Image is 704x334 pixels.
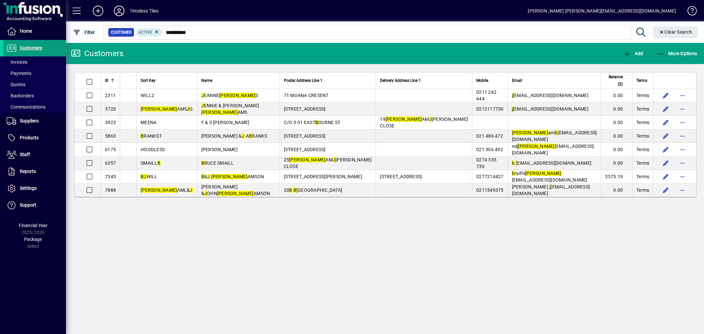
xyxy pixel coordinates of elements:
span: 25 AM [PERSON_NAME] CLOSE [284,157,372,169]
div: Customers [71,48,123,59]
a: Settings [3,180,66,197]
em: B [141,174,144,179]
span: Suppliers [20,118,39,123]
span: Sort Key [141,77,155,84]
span: nd [EMAIL_ADDRESS][DOMAIN_NAME] [512,144,594,155]
a: Support [3,197,66,214]
em: B [201,160,204,166]
span: Terms [636,146,649,153]
td: 0.00 [601,89,632,102]
span: [STREET_ADDRESS] [284,133,326,139]
span: .[EMAIL_ADDRESS][DOMAIN_NAME] [512,160,592,166]
em: J [207,174,210,179]
em: b [555,130,557,135]
em: J [242,133,244,139]
td: 0.00 [601,102,632,116]
em: [PERSON_NAME] [518,144,554,149]
span: Financial Year [19,223,48,228]
span: HOODLESS [141,147,165,152]
span: 0277214427 [476,174,504,179]
span: 7345 [105,174,116,179]
button: More options [677,171,688,182]
button: Edit [660,185,671,195]
td: 0.00 [601,129,632,143]
em: [PERSON_NAME] [386,117,422,122]
span: Reports [20,169,36,174]
a: Home [3,23,66,40]
em: J [201,103,204,108]
span: 71 MOANA CRESENT [284,93,329,98]
span: Payments [7,71,31,76]
span: Add [623,51,643,56]
a: Communications [3,101,66,113]
button: More Options [655,48,699,59]
span: ENNIE & [PERSON_NAME] AMS [201,103,259,115]
em: [PERSON_NAME] [201,110,238,115]
span: WILL [141,174,157,179]
span: Active [139,30,152,35]
em: J [333,157,335,162]
button: More options [677,144,688,155]
em: [PERSON_NAME] [219,93,255,98]
em: J [429,117,432,122]
span: [STREET_ADDRESS] [380,174,422,179]
span: 2311 [105,93,116,98]
em: [PERSON_NAME] [141,187,177,193]
button: More options [677,90,688,101]
span: [PERSON_NAME] & OHN AMSON [201,184,270,196]
em: J [204,191,207,196]
span: rydhi [EMAIL_ADDRESS][DOMAIN_NAME] [512,171,587,183]
span: 0211 262 644 [476,89,496,101]
button: Edit [660,117,671,128]
span: [EMAIL_ADDRESS][DOMAIN_NAME] [512,106,588,112]
div: Balance ($) [605,73,629,88]
span: Terms [636,160,649,166]
span: 0212117730 [476,106,504,112]
span: Name [201,77,212,84]
button: More options [677,185,688,195]
span: Backorders [7,93,34,98]
a: Backorders [3,90,66,101]
div: Mobile [476,77,504,84]
span: Terms [636,133,649,139]
em: J [201,93,204,98]
span: [STREET_ADDRESS] [284,147,326,152]
span: Filter [73,30,95,35]
em: B [315,120,318,125]
span: SMAILL [141,160,160,166]
td: 0.00 [601,116,632,129]
a: Invoices [3,56,66,68]
div: ID [105,77,116,84]
button: More options [677,117,688,128]
span: [EMAIL_ADDRESS][DOMAIN_NAME] [512,93,588,98]
span: MEENA [141,120,156,125]
span: Balance ($) [605,73,623,88]
a: Quotes [3,79,66,90]
span: Delivery Address Line 1 [380,77,421,84]
span: Postal Address Line 1 [284,77,322,84]
span: Terms [636,187,649,193]
div: [PERSON_NAME] [PERSON_NAME][EMAIL_ADDRESS][DOMAIN_NAME] [528,6,676,16]
td: 0.00 [601,184,632,197]
span: AMS G [141,106,193,112]
span: Quotes [7,82,25,87]
span: 19 AM [PERSON_NAME] CLOSE [380,117,468,128]
span: Terms [636,119,649,126]
em: [PERSON_NAME] [141,106,177,112]
span: RANKST [141,133,162,139]
span: Terms [636,173,649,180]
span: 0211549375 [476,187,504,193]
td: 3375.19 [601,170,632,184]
a: Suppliers [3,113,66,129]
em: [PERSON_NAME] [289,157,325,162]
td: 0.00 [601,143,632,156]
span: Support [20,202,36,208]
a: Staff [3,147,66,163]
em: [PERSON_NAME] [525,171,561,176]
em: j [512,106,513,112]
em: B [141,133,144,139]
span: Email [512,77,522,84]
span: [STREET_ADDRESS][PERSON_NAME] [284,174,362,179]
em: B [249,133,252,139]
div: Email [512,77,597,84]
